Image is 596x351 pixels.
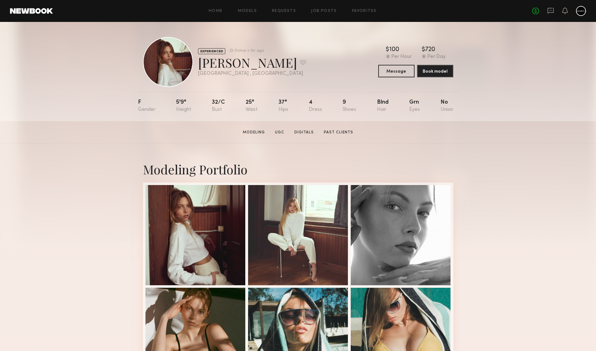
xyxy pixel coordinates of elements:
a: UGC [273,130,287,135]
div: Per Hour [391,54,412,60]
div: EXPERIENCED [198,48,225,54]
div: 4 [309,100,322,112]
a: Modeling [240,130,267,135]
div: 32/c [212,100,225,112]
div: 25" [246,100,257,112]
button: Message [378,65,415,77]
div: No [441,100,453,112]
div: Per Day [427,54,446,60]
div: Blnd [377,100,389,112]
button: Book model [417,65,453,77]
a: Job Posts [311,9,337,13]
div: $ [422,47,425,53]
div: Modeling Portfolio [143,161,453,178]
div: 5'9" [176,100,191,112]
div: 37" [278,100,288,112]
div: 720 [425,47,435,53]
div: [GEOGRAPHIC_DATA] , [GEOGRAPHIC_DATA] [198,71,306,76]
a: Home [209,9,223,13]
a: Past Clients [321,130,356,135]
div: F [138,100,155,112]
div: Online < 1hr ago [234,49,264,53]
a: Models [238,9,257,13]
div: Grn [409,100,420,112]
div: $ [386,47,389,53]
div: 9 [343,100,356,112]
div: [PERSON_NAME] [198,54,306,71]
a: Digitals [292,130,316,135]
a: Favorites [352,9,377,13]
div: 100 [389,47,399,53]
a: Requests [272,9,296,13]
